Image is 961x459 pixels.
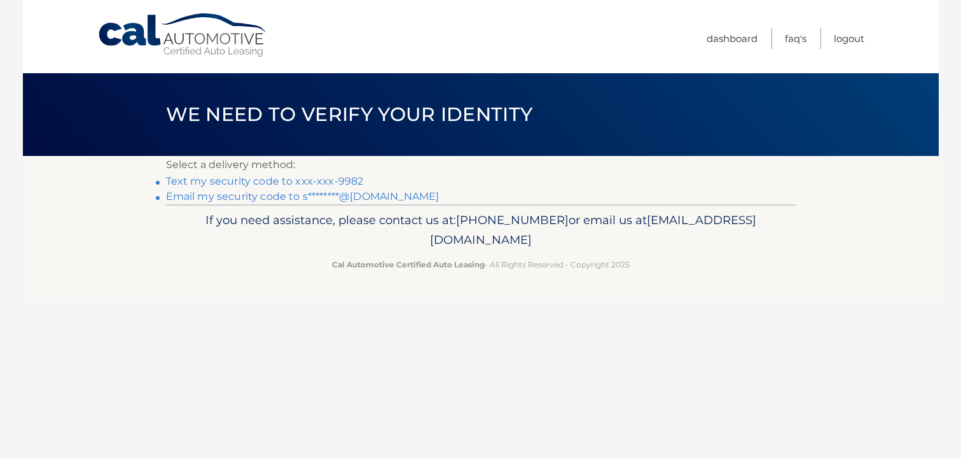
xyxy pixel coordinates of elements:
[332,260,485,269] strong: Cal Automotive Certified Auto Leasing
[174,258,787,271] p: - All Rights Reserved - Copyright 2025
[166,156,796,174] p: Select a delivery method:
[456,213,569,227] span: [PHONE_NUMBER]
[707,28,757,49] a: Dashboard
[785,28,806,49] a: FAQ's
[174,210,787,251] p: If you need assistance, please contact us at: or email us at
[97,13,269,58] a: Cal Automotive
[166,175,364,187] a: Text my security code to xxx-xxx-9982
[834,28,864,49] a: Logout
[166,190,439,202] a: Email my security code to s********@[DOMAIN_NAME]
[166,102,533,126] span: We need to verify your identity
